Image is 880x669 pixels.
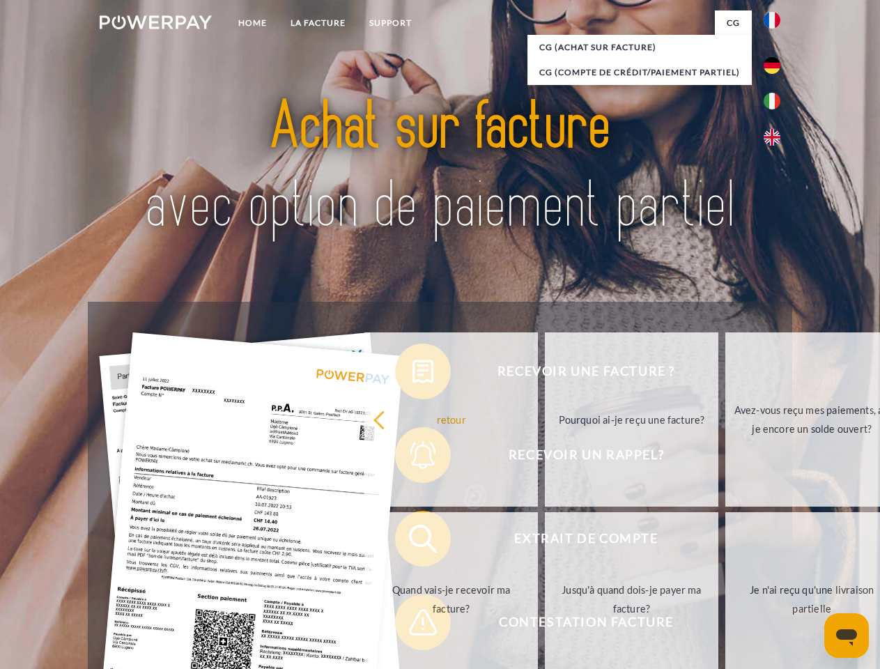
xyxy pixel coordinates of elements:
a: Support [357,10,424,36]
a: CG (Compte de crédit/paiement partiel) [527,60,752,85]
img: logo-powerpay-white.svg [100,15,212,29]
img: de [764,57,780,74]
a: LA FACTURE [279,10,357,36]
a: CG (achat sur facture) [527,35,752,60]
img: fr [764,12,780,29]
img: en [764,129,780,146]
img: title-powerpay_fr.svg [133,67,747,267]
div: retour [373,410,530,429]
img: it [764,93,780,109]
div: Jusqu'à quand dois-je payer ma facture? [553,580,710,618]
div: Pourquoi ai-je reçu une facture? [553,410,710,429]
iframe: Bouton de lancement de la fenêtre de messagerie [824,613,869,658]
a: CG [715,10,752,36]
div: Quand vais-je recevoir ma facture? [373,580,530,618]
a: Home [226,10,279,36]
